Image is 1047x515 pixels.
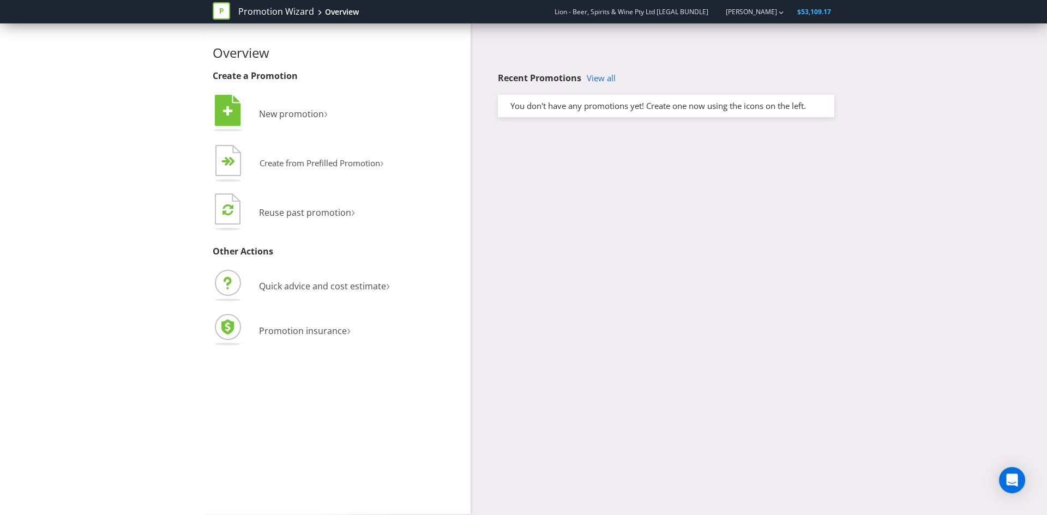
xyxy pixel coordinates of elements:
span: Lion - Beer, Spirits & Wine Pty Ltd [LEGAL BUNDLE] [555,7,708,16]
div: Overview [325,7,359,17]
span: Promotion insurance [259,325,347,337]
span: › [324,104,328,122]
button: Create from Prefilled Promotion› [213,142,384,186]
div: Open Intercom Messenger [999,467,1025,493]
span: Quick advice and cost estimate [259,280,386,292]
tspan:  [223,105,233,117]
a: Quick advice and cost estimate› [213,280,390,292]
span: Create from Prefilled Promotion [260,157,380,168]
tspan:  [228,156,236,167]
span: › [386,276,390,294]
span: Reuse past promotion [259,207,351,219]
span: Recent Promotions [498,72,581,84]
span: › [380,154,384,171]
h2: Overview [213,46,462,60]
span: $53,109.17 [797,7,831,16]
tspan:  [222,203,233,216]
a: Promotion Wizard [238,5,314,18]
span: › [351,202,355,220]
span: › [347,320,351,338]
a: [PERSON_NAME] [715,7,777,16]
div: You don't have any promotions yet! Create one now using the icons on the left. [502,100,830,112]
h3: Other Actions [213,247,462,257]
a: View all [587,74,616,83]
h3: Create a Promotion [213,71,462,81]
span: New promotion [259,108,324,120]
a: Promotion insurance› [213,325,351,337]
